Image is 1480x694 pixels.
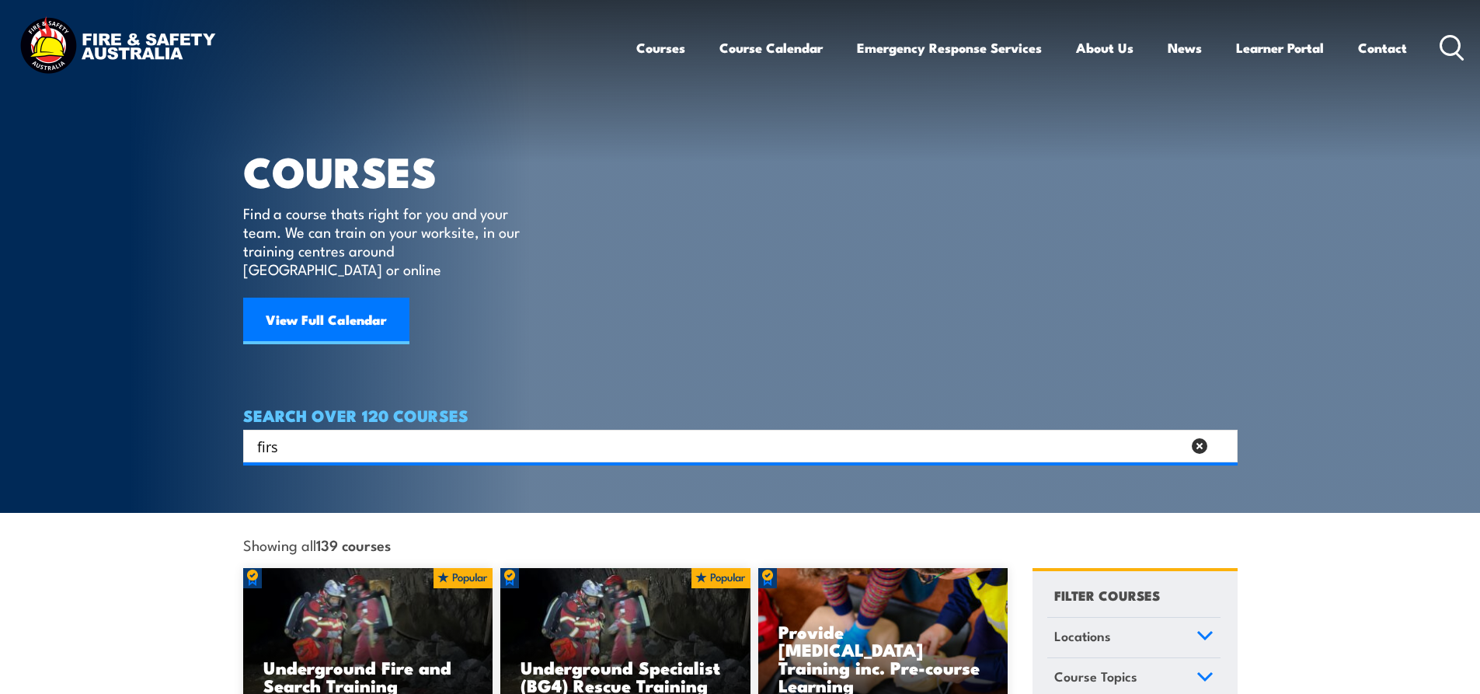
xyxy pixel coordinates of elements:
h3: Underground Specialist (BG4) Rescue Training [521,658,730,694]
form: Search form [260,435,1185,457]
a: About Us [1076,27,1134,68]
h3: Underground Fire and Search Training [263,658,473,694]
a: View Full Calendar [243,298,409,344]
a: Course Calendar [719,27,823,68]
a: Locations [1047,618,1221,658]
span: Showing all [243,536,391,553]
a: Contact [1358,27,1407,68]
input: Search input [257,434,1182,458]
span: Locations [1054,626,1111,647]
strong: 139 courses [316,534,391,555]
a: Emergency Response Services [857,27,1042,68]
a: News [1168,27,1202,68]
p: Find a course thats right for you and your team. We can train on your worksite, in our training c... [243,204,527,278]
h4: SEARCH OVER 120 COURSES [243,406,1238,424]
h4: FILTER COURSES [1054,584,1160,605]
h3: Provide [MEDICAL_DATA] Training inc. Pre-course Learning [778,623,988,694]
button: Search magnifier button [1210,435,1232,457]
a: Learner Portal [1236,27,1324,68]
span: Course Topics [1054,666,1137,687]
a: Courses [636,27,685,68]
h1: COURSES [243,152,542,189]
